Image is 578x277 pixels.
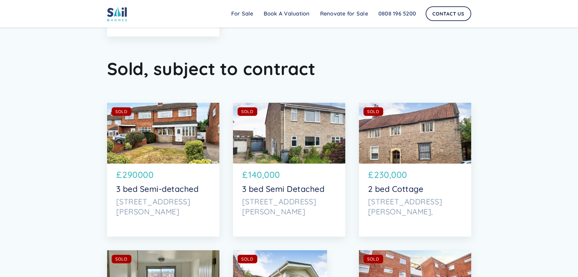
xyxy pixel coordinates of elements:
[259,8,315,20] a: Book A Valuation
[367,256,379,262] div: SOLD
[115,109,127,115] div: SOLD
[115,256,127,262] div: SOLD
[116,168,122,181] p: £
[241,109,253,115] div: SOLD
[242,168,248,181] p: £
[374,168,407,181] p: 230,000
[359,103,471,237] a: SOLD£230,0002 bed Cottage[STREET_ADDRESS][PERSON_NAME],
[248,168,280,181] p: 140,000
[107,6,127,21] img: sail home logo colored
[107,103,219,237] a: SOLD£2900003 bed Semi-detached[STREET_ADDRESS][PERSON_NAME]
[233,103,345,237] a: SOLD£140,0003 bed Semi Detached[STREET_ADDRESS][PERSON_NAME]
[373,8,421,20] a: 0808 196 5200
[122,168,154,181] p: 290000
[241,256,253,262] div: SOLD
[242,184,336,194] p: 3 bed Semi Detached
[107,58,471,79] h2: Sold, subject to contract
[116,197,210,216] p: [STREET_ADDRESS][PERSON_NAME]
[116,184,210,194] p: 3 bed Semi-detached
[226,8,259,20] a: For Sale
[368,197,462,216] p: [STREET_ADDRESS][PERSON_NAME],
[315,8,373,20] a: Renovate for Sale
[242,197,336,216] p: [STREET_ADDRESS][PERSON_NAME]
[368,168,374,181] p: £
[367,109,379,115] div: SOLD
[426,6,471,21] a: Contact Us
[368,184,462,194] p: 2 bed Cottage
